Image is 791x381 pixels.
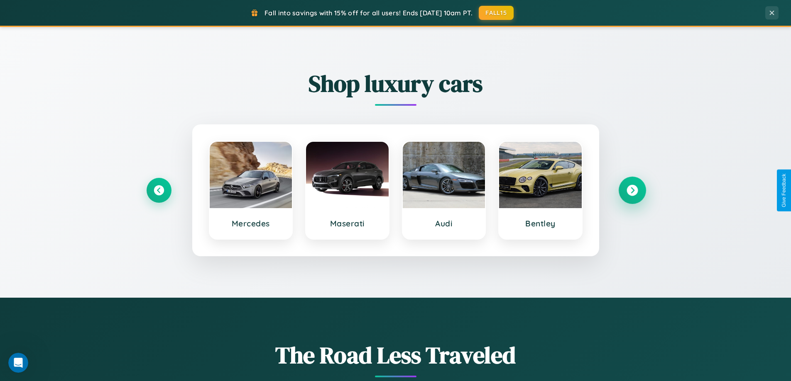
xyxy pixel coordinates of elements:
h2: Shop luxury cars [147,68,645,99]
h3: Mercedes [218,218,284,228]
h3: Maserati [314,218,380,228]
span: Fall into savings with 15% off for all users! Ends [DATE] 10am PT. [264,9,473,17]
h3: Audi [411,218,477,228]
h3: Bentley [507,218,573,228]
button: FALL15 [479,6,514,20]
h1: The Road Less Traveled [147,339,645,371]
div: Give Feedback [781,174,787,207]
iframe: Intercom live chat [8,353,28,373]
